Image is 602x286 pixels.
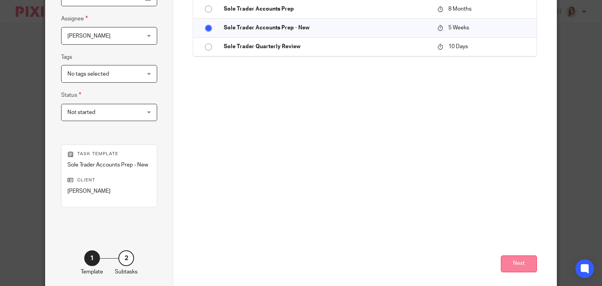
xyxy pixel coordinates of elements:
[448,44,468,49] span: 10 Days
[67,187,151,195] p: [PERSON_NAME]
[61,53,72,61] label: Tags
[448,6,471,12] span: 8 Months
[118,250,134,266] div: 2
[61,14,88,23] label: Assignee
[67,177,151,183] p: Client
[448,25,469,31] span: 5 Weeks
[67,161,151,169] p: Sole Trader Accounts Prep - New
[115,268,138,276] p: Subtasks
[224,24,430,32] p: Sole Trader Accounts Prep - New
[224,5,430,13] p: Sole Trader Accounts Prep
[67,151,151,157] p: Task template
[224,43,430,51] p: Sole Trader Quarterly Review
[67,71,109,77] span: No tags selected
[61,91,81,100] label: Status
[67,33,111,39] span: [PERSON_NAME]
[81,268,103,276] p: Template
[84,250,100,266] div: 1
[67,110,95,115] span: Not started
[501,255,537,272] button: Next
